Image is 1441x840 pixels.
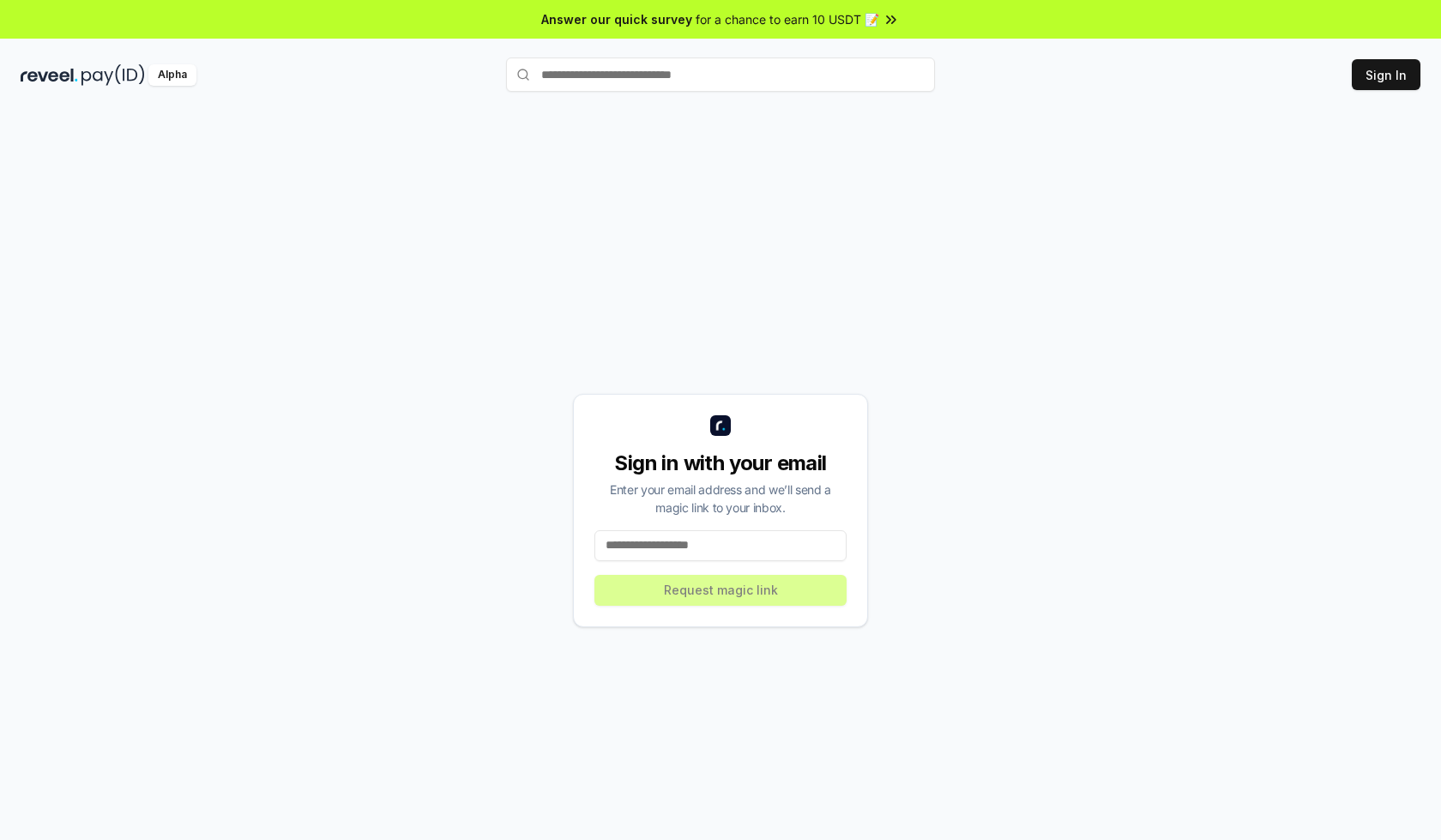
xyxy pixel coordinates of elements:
[594,450,847,477] div: Sign in with your email
[710,415,731,436] img: logo_small
[148,64,196,86] div: Alpha
[21,64,78,86] img: reveel_dark
[594,480,847,517] div: Enter your email address and we’ll send a magic link to your inbox.
[541,10,692,28] span: Answer our quick survey
[696,10,879,28] span: for a chance to earn 10 USDT 📝
[1352,59,1420,90] button: Sign In
[81,64,145,86] img: pay_id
